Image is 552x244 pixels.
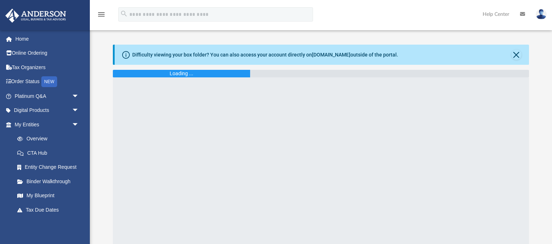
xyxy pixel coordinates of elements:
[511,50,521,60] button: Close
[5,32,90,46] a: Home
[120,10,128,18] i: search
[10,160,90,175] a: Entity Change Request
[5,217,86,240] a: My [PERSON_NAME] Teamarrow_drop_down
[72,117,86,132] span: arrow_drop_down
[536,9,547,19] img: User Pic
[10,132,90,146] a: Overview
[72,217,86,232] span: arrow_drop_down
[72,103,86,118] span: arrow_drop_down
[72,89,86,104] span: arrow_drop_down
[10,203,90,217] a: Tax Due Dates
[5,46,90,60] a: Online Ordering
[97,14,106,19] a: menu
[41,76,57,87] div: NEW
[97,10,106,19] i: menu
[5,74,90,89] a: Order StatusNEW
[5,60,90,74] a: Tax Organizers
[10,189,86,203] a: My Blueprint
[3,9,68,23] img: Anderson Advisors Platinum Portal
[132,51,398,59] div: Difficulty viewing your box folder? You can also access your account directly on outside of the p...
[170,70,193,77] div: Loading ...
[5,89,90,103] a: Platinum Q&Aarrow_drop_down
[10,146,90,160] a: CTA Hub
[10,174,90,189] a: Binder Walkthrough
[5,103,90,118] a: Digital Productsarrow_drop_down
[312,52,350,58] a: [DOMAIN_NAME]
[5,117,90,132] a: My Entitiesarrow_drop_down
